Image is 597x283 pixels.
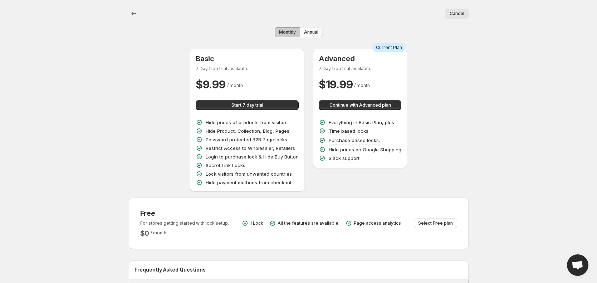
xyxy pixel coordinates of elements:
h2: $ 19.99 [319,77,353,92]
p: Time based locks [329,127,368,135]
p: Page access analytics [354,220,401,226]
button: Continue with Advanced plan [319,100,401,110]
p: Hide payment methods from checkout [206,179,292,186]
p: Slack support [329,155,359,162]
span: Current Plan [376,45,402,50]
button: Annual [300,27,323,37]
p: Restrict Access to Wholesaler, Retailers [206,145,295,152]
button: Monthly [275,27,300,37]
p: 1 Lock [250,220,263,226]
h2: $ 9.99 [196,77,226,92]
button: Start 7 day trial [196,100,299,110]
span: / month [227,83,243,88]
h2: $ 0 [140,229,150,238]
span: Select Free plan [418,220,453,226]
h3: Basic [196,54,299,63]
p: Purchase based locks. [329,137,380,144]
p: For stores getting started with lock setup. [140,220,229,226]
span: / month [151,230,166,235]
p: Lock visitors from unwanted countries [206,170,292,177]
p: Hide prices of products from visitors [206,119,288,126]
p: Secret Link Locks [206,162,245,169]
span: / month [354,83,370,88]
span: Annual [304,29,318,35]
p: Login to purchase lock & Hide Buy Button [206,153,299,160]
button: Cancel [445,9,469,19]
h2: Frequently Asked Questions [134,266,463,273]
span: Start 7 day trial [231,102,263,108]
span: Continue with Advanced plan [329,102,391,108]
h3: Free [140,209,229,218]
p: 7 Day free trial available. [319,66,401,72]
p: 7 Day free trial available. [196,66,299,72]
p: Hide Product, Collection, Blog, Pages [206,127,289,135]
p: Everything in Basic Plan, plus [329,119,394,126]
h3: Advanced [319,54,401,63]
button: Select Free plan [414,218,457,228]
span: Cancel [450,11,464,16]
p: All the features are available. [278,220,339,226]
span: Monthly [279,29,296,35]
p: Hide prices on Google Shopping [329,146,401,153]
p: Password protected B2B Page locks [206,136,287,143]
button: Back [129,9,139,19]
div: Open chat [567,254,588,276]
